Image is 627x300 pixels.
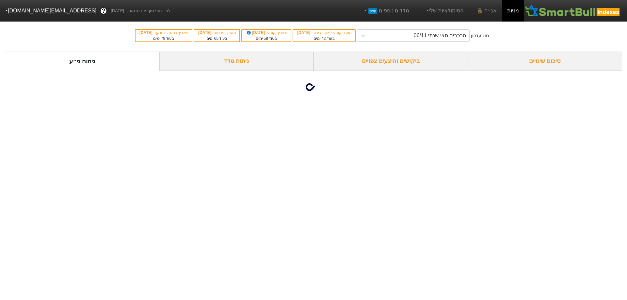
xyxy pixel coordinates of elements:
div: בעוד ימים [139,36,188,41]
span: 65 [214,36,218,41]
div: הרכבים חצי שנתי 06/11 [414,32,466,39]
div: סוג עדכון [471,32,489,39]
span: [DATE] [297,30,311,35]
span: ? [102,7,105,15]
div: תאריך כניסה לתוקף : [139,30,188,36]
span: [DATE] [198,30,212,35]
div: בעוד ימים [198,36,236,41]
img: SmartBull [524,4,622,17]
div: ביקושים והיצעים צפויים [313,52,468,71]
span: [DATE] [246,30,266,35]
div: תאריך פרסום : [198,30,236,36]
span: 58 [264,36,268,41]
span: חדש [368,8,377,14]
img: loading... [306,79,321,95]
div: ניתוח ני״ע [5,52,159,71]
div: מועד קובע לאחוז ציבור : [297,30,351,36]
a: מדדים נוספיםחדש [360,4,412,17]
a: הסימולציות שלי [422,4,466,17]
div: בעוד ימים [245,36,287,41]
div: ניתוח מדד [159,52,314,71]
span: 79 [161,36,165,41]
div: תאריך קובע : [245,30,287,36]
span: [DATE] [139,30,153,35]
div: בעוד ימים [297,36,351,41]
span: לפי נתוני סוף יום מתאריך [DATE] [111,8,170,14]
span: 42 [321,36,326,41]
div: סיכום שינויים [468,52,622,71]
